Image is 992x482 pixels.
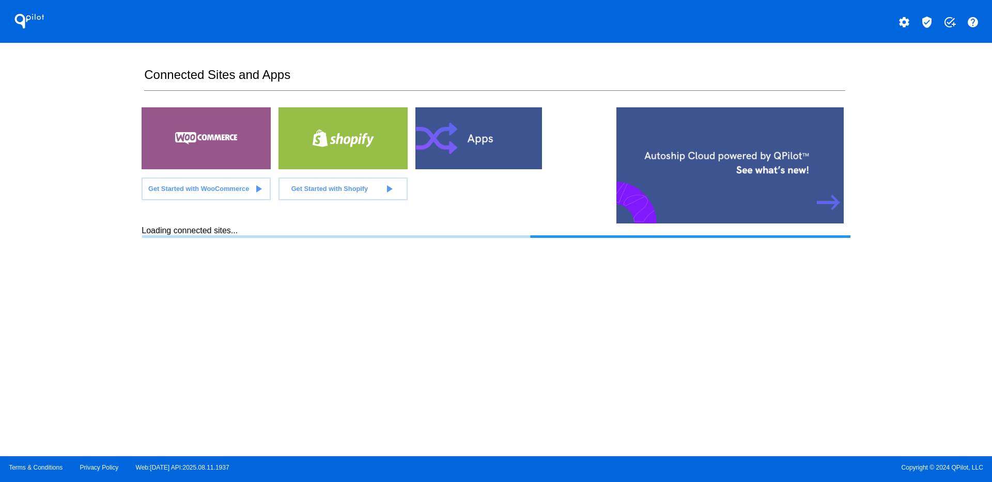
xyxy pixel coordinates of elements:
mat-icon: verified_user [921,16,933,28]
span: Copyright © 2024 QPilot, LLC [505,464,983,471]
a: Privacy Policy [80,464,119,471]
a: Terms & Conditions [9,464,63,471]
mat-icon: help [967,16,979,28]
mat-icon: add_task [943,16,956,28]
span: Get Started with WooCommerce [148,185,249,192]
span: Get Started with Shopify [291,185,368,192]
h1: QPilot [9,11,50,31]
mat-icon: settings [898,16,910,28]
a: Get Started with Shopify [278,178,408,200]
div: Loading connected sites... [142,226,850,238]
a: Get Started with WooCommerce [142,178,271,200]
mat-icon: play_arrow [383,183,395,195]
a: Web:[DATE] API:2025.08.11.1937 [136,464,229,471]
mat-icon: play_arrow [252,183,265,195]
h2: Connected Sites and Apps [144,68,845,91]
